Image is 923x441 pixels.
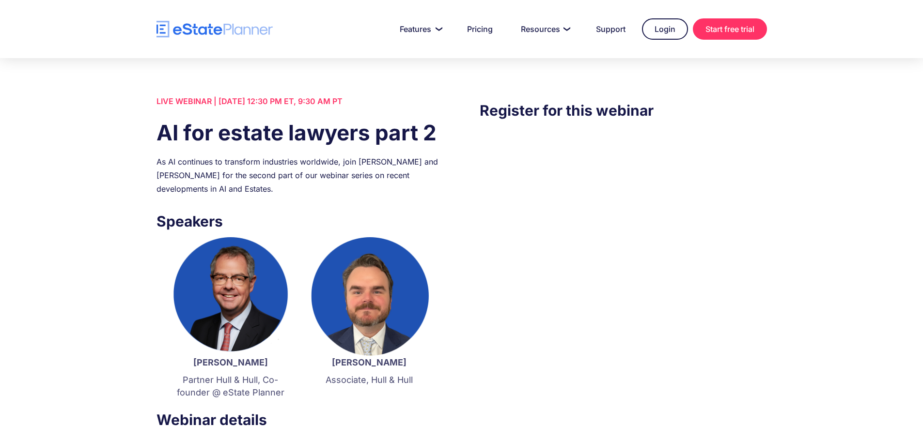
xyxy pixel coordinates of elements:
strong: [PERSON_NAME] [193,357,268,367]
a: Login [642,18,688,40]
a: Features [388,19,451,39]
div: LIVE WEBINAR | [DATE] 12:30 PM ET, 9:30 AM PT [156,94,443,108]
h1: AI for estate lawyers part 2 [156,118,443,148]
a: Pricing [455,19,504,39]
h3: Register for this webinar [480,99,767,122]
iframe: Form 0 [480,141,767,305]
a: Resources [509,19,579,39]
h3: Speakers [156,210,443,232]
p: Associate, Hull & Hull [310,374,429,386]
h3: Webinar details [156,409,443,431]
div: As AI continues to transform industries worldwide, join [PERSON_NAME] and [PERSON_NAME] for the s... [156,155,443,196]
strong: [PERSON_NAME] [332,357,407,367]
a: home [156,21,273,38]
p: Partner Hull & Hull, Co-founder @ eState Planner [171,374,290,399]
a: Support [584,19,637,39]
a: Start free trial [693,18,767,40]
